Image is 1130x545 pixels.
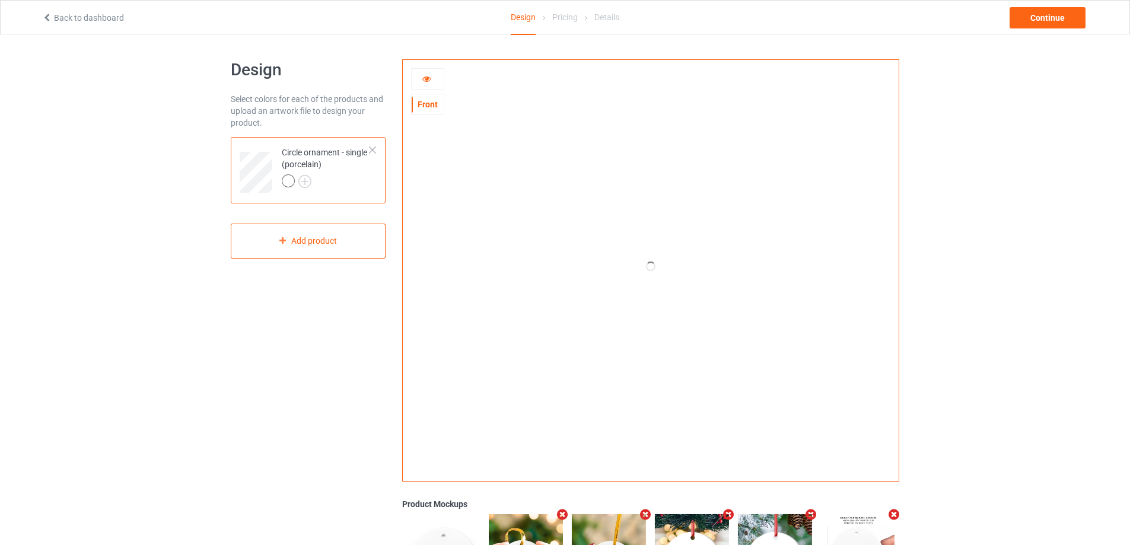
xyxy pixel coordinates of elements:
div: Continue [1010,7,1086,28]
div: Circle ornament - single (porcelain) [282,146,370,187]
i: Remove mockup [804,508,819,521]
div: Select colors for each of the products and upload an artwork file to design your product. [231,93,386,129]
div: Product Mockups [402,498,899,510]
a: Back to dashboard [42,13,124,23]
div: Design [511,1,536,35]
div: Pricing [552,1,578,34]
div: Circle ornament - single (porcelain) [231,137,386,203]
i: Remove mockup [555,508,570,521]
i: Remove mockup [638,508,653,521]
i: Remove mockup [721,508,736,521]
h1: Design [231,59,386,81]
div: Add product [231,224,386,259]
i: Remove mockup [887,508,902,521]
img: svg+xml;base64,PD94bWwgdmVyc2lvbj0iMS4wIiBlbmNvZGluZz0iVVRGLTgiPz4KPHN2ZyB3aWR0aD0iMjJweCIgaGVpZ2... [298,175,311,188]
div: Front [412,98,444,110]
div: Details [594,1,619,34]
